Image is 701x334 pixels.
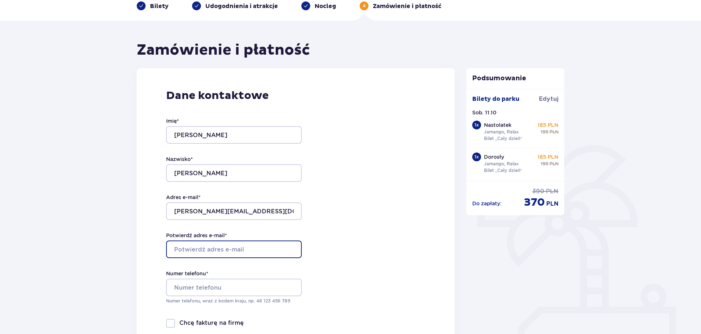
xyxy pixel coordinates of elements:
p: Numer telefonu, wraz z kodem kraju, np. 48 ​123 ​456 ​789 [166,298,302,304]
span: PLN [550,129,558,135]
div: Nocleg [301,1,336,10]
input: Numer telefonu [166,279,302,296]
span: 370 [524,195,545,209]
p: Chcę fakturę na firmę [179,319,244,327]
p: Bilety do parku [472,95,520,103]
span: 390 [532,187,544,195]
label: Potwierdź adres e-mail * [166,232,227,239]
p: Do zapłaty : [472,200,502,207]
label: Imię * [166,117,179,125]
p: Dane kontaktowe [166,89,425,103]
span: PLN [546,187,558,195]
div: 1 x [472,121,481,129]
div: 1 x [472,153,481,161]
p: Dorosły [484,153,504,161]
p: 185 PLN [537,153,558,161]
p: 4 [363,3,366,9]
p: Jamango, Relax [484,129,519,135]
p: Podsumowanie [466,74,565,83]
p: Jamango, Relax [484,161,519,167]
span: 195 [541,161,548,167]
p: Bilet „Cały dzień” [484,135,522,142]
span: PLN [550,161,558,167]
div: 4Zamówienie i płatność [360,1,441,10]
input: Adres e-mail [166,202,302,220]
label: Nazwisko * [166,155,193,163]
div: Udogodnienia i atrakcje [192,1,278,10]
p: Bilety [150,2,169,10]
p: Nastolatek [484,121,511,129]
p: 185 PLN [537,121,558,129]
span: PLN [546,200,558,208]
label: Adres e-mail * [166,194,201,201]
p: Sob. 11.10 [472,109,496,116]
input: Imię [166,126,302,144]
input: Nazwisko [166,164,302,182]
span: Edytuj [539,95,558,103]
label: Numer telefonu * [166,270,208,277]
p: Zamówienie i płatność [373,2,441,10]
p: Udogodnienia i atrakcje [205,2,278,10]
p: Nocleg [315,2,336,10]
h1: Zamówienie i płatność [137,41,310,59]
div: Bilety [137,1,169,10]
span: 195 [541,129,548,135]
input: Potwierdź adres e-mail [166,241,302,258]
p: Bilet „Cały dzień” [484,167,522,174]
